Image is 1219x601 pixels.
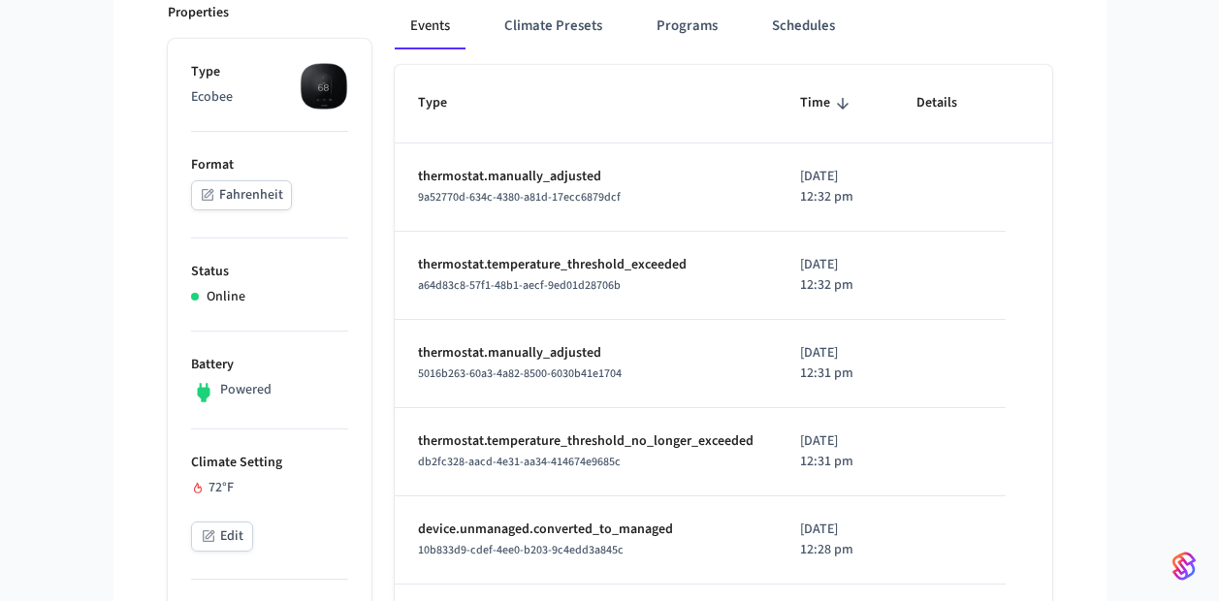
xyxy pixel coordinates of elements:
p: device.unmanaged.converted_to_managed [418,520,754,540]
img: SeamLogoGradient.69752ec5.svg [1172,551,1196,582]
p: [DATE] 12:32 pm [800,167,870,207]
span: 5016b263-60a3-4a82-8500-6030b41e1704 [418,365,622,382]
p: [DATE] 12:31 pm [800,431,870,472]
span: 9a52770d-634c-4380-a81d-17ecc6879dcf [418,189,621,206]
button: Fahrenheit [191,180,292,210]
p: Online [207,287,245,307]
span: 10b833d9-cdef-4ee0-b203-9c4edd3a845c [418,542,624,558]
p: [DATE] 12:31 pm [800,343,870,384]
p: Status [191,262,348,282]
span: Details [916,88,982,118]
span: db2fc328-aacd-4e31-aa34-414674e9685c [418,454,621,470]
span: Type [418,88,472,118]
p: thermostat.temperature_threshold_no_longer_exceeded [418,431,754,452]
p: Ecobee [191,87,348,108]
button: Schedules [756,3,850,49]
button: Programs [641,3,733,49]
p: Powered [220,380,272,400]
p: [DATE] 12:28 pm [800,520,870,560]
p: [DATE] 12:32 pm [800,255,870,296]
p: Format [191,155,348,175]
p: thermostat.manually_adjusted [418,167,754,187]
img: ecobee_lite_3 [300,62,348,111]
p: Type [191,62,348,82]
p: thermostat.manually_adjusted [418,343,754,364]
button: Edit [191,522,253,552]
p: thermostat.temperature_threshold_exceeded [418,255,754,275]
button: Climate Presets [489,3,618,49]
button: Events [395,3,465,49]
p: Climate Setting [191,453,348,473]
p: Battery [191,355,348,375]
span: a64d83c8-57f1-48b1-aecf-9ed01d28706b [418,277,621,294]
span: Time [800,88,855,118]
div: 72 °F [191,478,348,498]
p: Properties [168,3,229,23]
